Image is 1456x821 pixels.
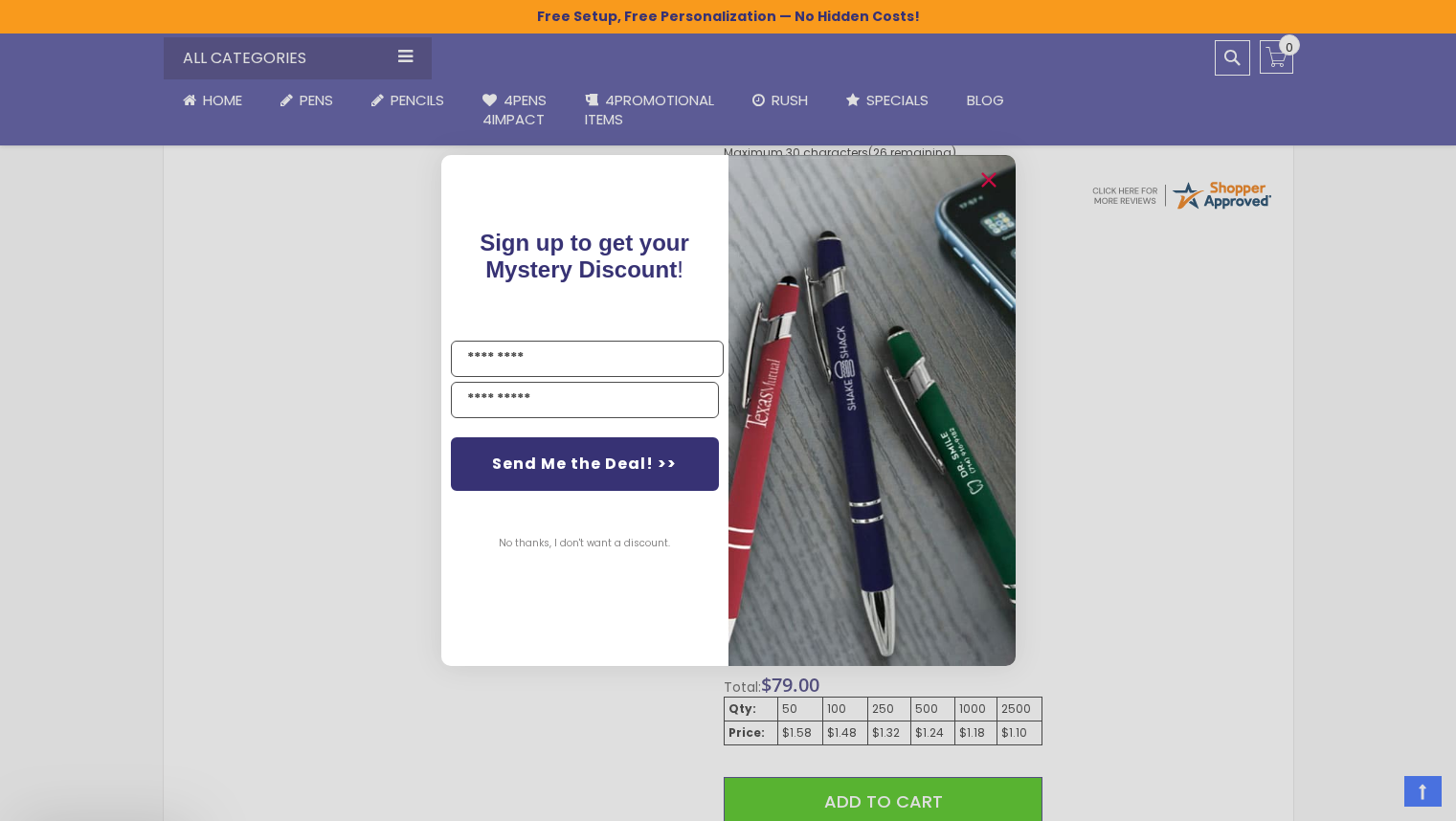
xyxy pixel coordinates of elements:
[480,230,689,282] span: Sign up to get your Mystery Discount
[451,437,719,491] button: Send Me the Deal! >>
[1298,769,1456,821] iframe: Google Customer Reviews
[489,520,680,567] button: No thanks, I don't want a discount.
[728,155,1016,665] img: pop-up-image
[974,165,1004,195] button: Close dialog
[480,230,689,282] span: !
